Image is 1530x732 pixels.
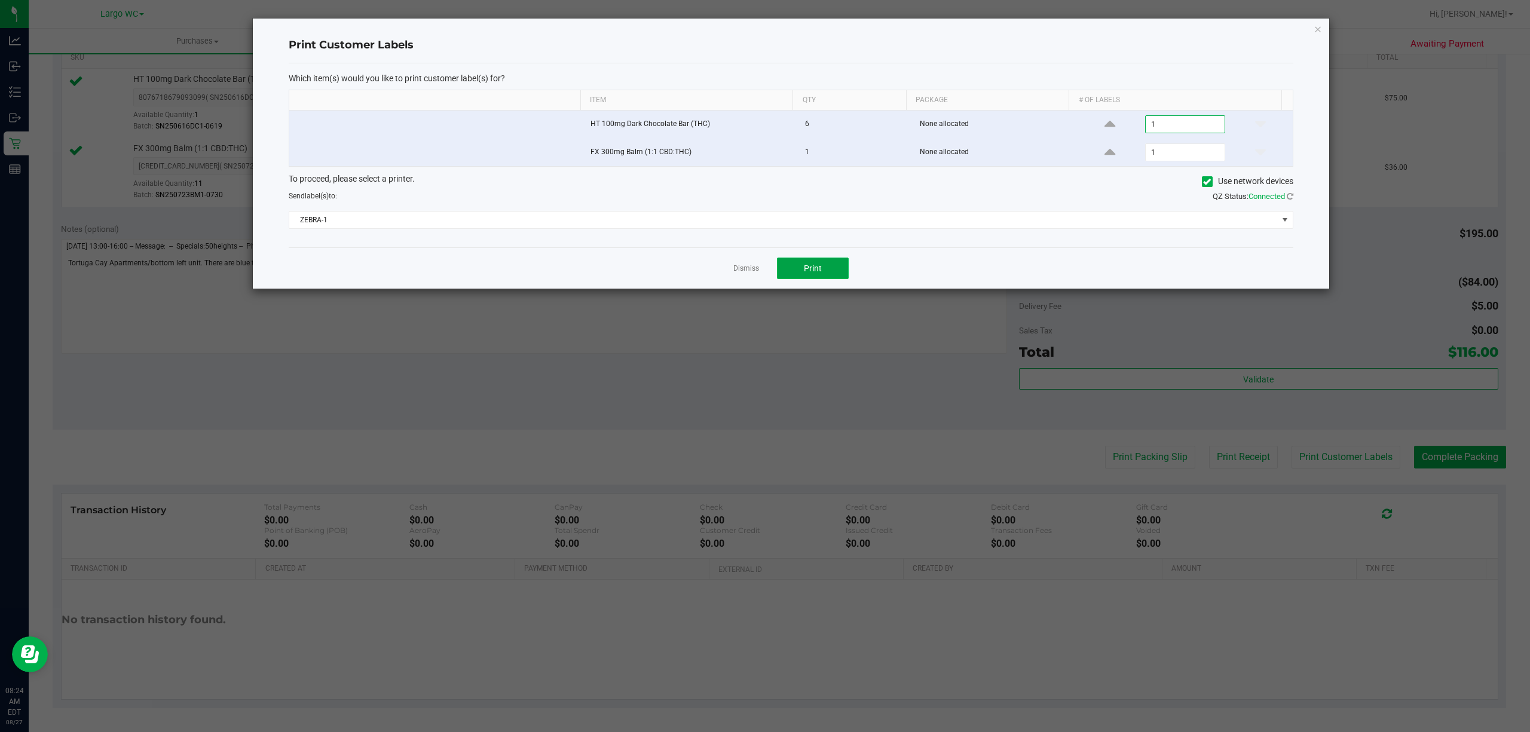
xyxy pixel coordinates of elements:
[289,38,1293,53] h4: Print Customer Labels
[777,258,849,279] button: Print
[1213,192,1293,201] span: QZ Status:
[798,139,913,166] td: 1
[12,636,48,672] iframe: Resource center
[583,111,798,139] td: HT 100mg Dark Chocolate Bar (THC)
[804,264,822,273] span: Print
[913,111,1078,139] td: None allocated
[1249,192,1285,201] span: Connected
[289,73,1293,84] p: Which item(s) would you like to print customer label(s) for?
[798,111,913,139] td: 6
[289,212,1278,228] span: ZEBRA-1
[913,139,1078,166] td: None allocated
[906,90,1069,111] th: Package
[1202,175,1293,188] label: Use network devices
[792,90,906,111] th: Qty
[1069,90,1281,111] th: # of labels
[305,192,329,200] span: label(s)
[583,139,798,166] td: FX 300mg Balm (1:1 CBD:THC)
[580,90,793,111] th: Item
[733,264,759,274] a: Dismiss
[280,173,1302,191] div: To proceed, please select a printer.
[289,192,337,200] span: Send to:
